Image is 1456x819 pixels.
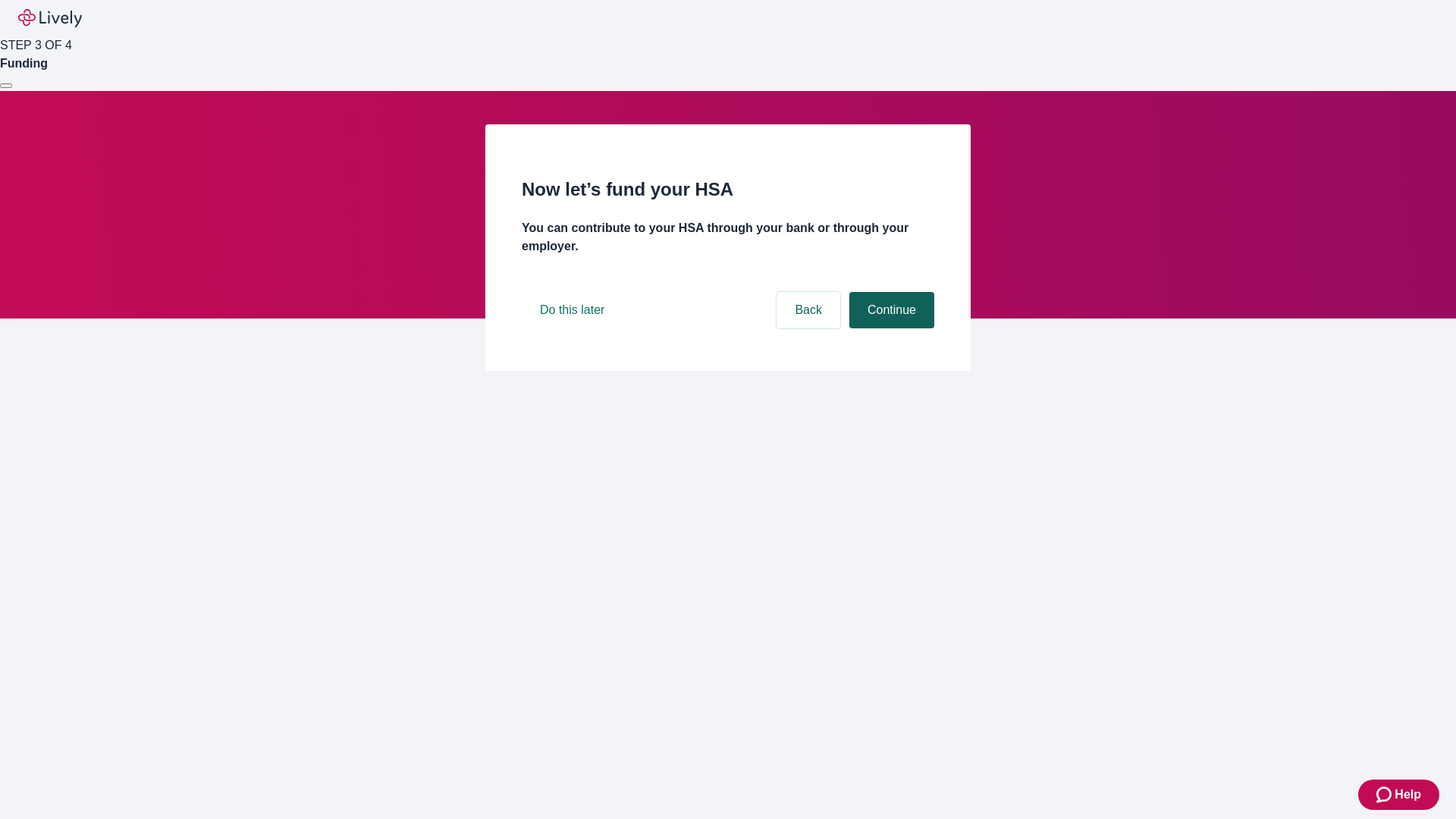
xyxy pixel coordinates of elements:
button: Back [777,292,840,328]
button: Continue [849,292,934,328]
svg: Zendesk support icon [1376,786,1395,804]
button: Zendesk support iconHelp [1358,780,1439,810]
span: Help [1395,786,1421,804]
img: Lively [18,9,82,27]
button: Do this later [522,292,623,328]
h2: Now let’s fund your HSA [522,176,934,203]
h4: You can contribute to your HSA through your bank or through your employer. [522,219,934,256]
